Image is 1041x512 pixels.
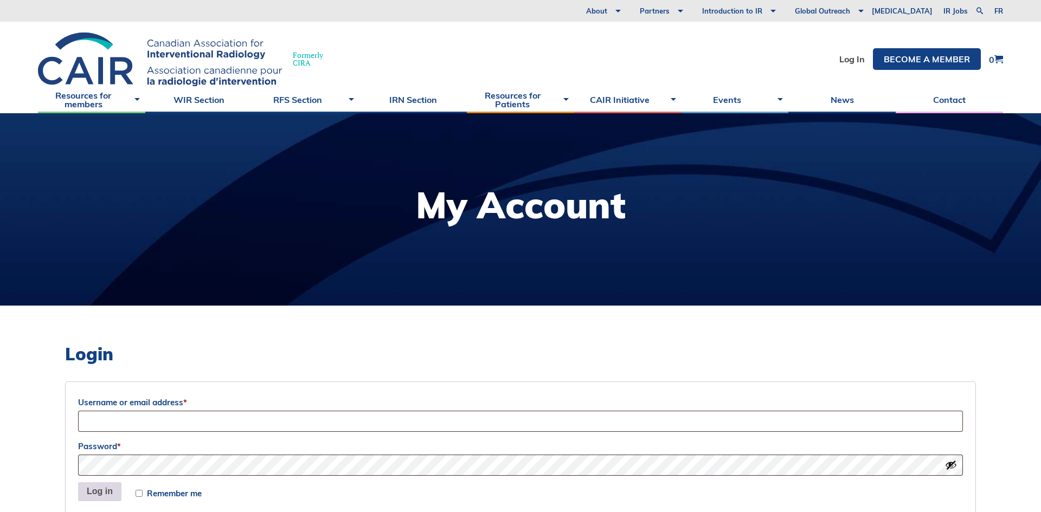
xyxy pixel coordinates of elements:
a: Log In [839,55,865,63]
a: 0 [989,55,1003,64]
a: fr [994,8,1003,15]
a: Resources for members [38,86,145,113]
button: Show password [945,459,957,471]
h1: My Account [416,187,626,223]
a: RFS Section [253,86,360,113]
span: Remember me [147,489,202,497]
a: Become a member [873,48,981,70]
a: WIR Section [145,86,253,113]
a: CAIR Initiative [574,86,682,113]
button: Log in [78,482,121,502]
a: News [788,86,896,113]
a: FormerlyCIRA [38,33,334,86]
a: Resources for Patients [467,86,574,113]
label: Username or email address [78,394,963,411]
input: Remember me [136,490,143,497]
img: CIRA [38,33,282,86]
a: Events [682,86,789,113]
label: Password [78,438,963,455]
span: Formerly CIRA [293,51,323,67]
a: IRN Section [359,86,467,113]
h2: Login [65,344,976,364]
a: Contact [896,86,1003,113]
